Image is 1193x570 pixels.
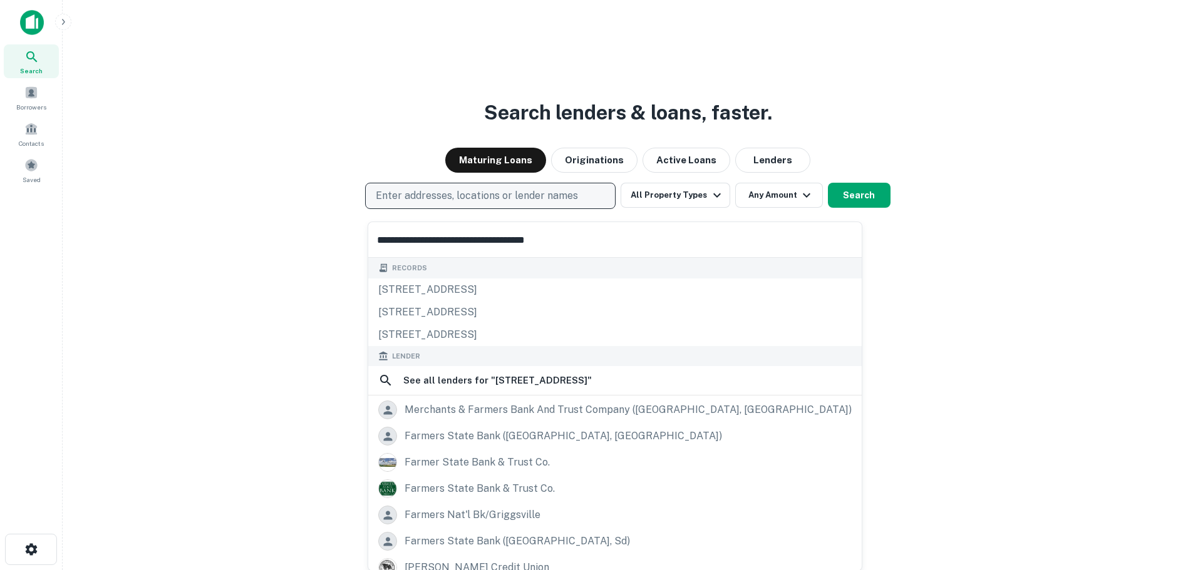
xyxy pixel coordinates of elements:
div: [STREET_ADDRESS] [368,278,862,301]
a: Contacts [4,117,59,151]
span: Records [392,263,427,273]
img: capitalize-icon.png [20,10,44,35]
div: [STREET_ADDRESS] [368,323,862,346]
span: Search [20,66,43,76]
div: [STREET_ADDRESS] [368,301,862,323]
a: farmers state bank ([GEOGRAPHIC_DATA], [GEOGRAPHIC_DATA]) [368,423,862,449]
span: Lender [392,351,420,362]
span: Saved [23,175,41,185]
a: Borrowers [4,81,59,115]
img: picture [379,454,396,471]
button: Search [828,183,891,208]
p: Enter addresses, locations or lender names [376,188,578,203]
button: Any Amount [735,183,823,208]
div: farmer state bank & trust co. [405,453,550,472]
a: Search [4,44,59,78]
button: Originations [551,148,638,173]
div: merchants & farmers bank and trust company ([GEOGRAPHIC_DATA], [GEOGRAPHIC_DATA]) [405,400,852,419]
button: Enter addresses, locations or lender names [365,183,616,209]
div: farmers state bank ([GEOGRAPHIC_DATA], sd) [405,532,630,551]
h3: Search lenders & loans, faster. [484,98,772,128]
button: All Property Types [621,183,730,208]
a: Saved [4,153,59,187]
img: picture [379,480,396,497]
div: farmers state bank & trust co. [405,479,555,498]
div: farmers state bank ([GEOGRAPHIC_DATA], [GEOGRAPHIC_DATA]) [405,427,722,445]
iframe: Chat Widget [1130,470,1193,530]
div: farmers nat'l bk/griggsville [405,506,540,524]
button: Maturing Loans [445,148,546,173]
span: Borrowers [16,102,46,112]
h6: See all lenders for " [STREET_ADDRESS] " [403,373,592,388]
a: farmer state bank & trust co. [368,449,862,476]
a: farmers state bank ([GEOGRAPHIC_DATA], sd) [368,528,862,554]
a: farmers state bank & trust co. [368,476,862,502]
span: Contacts [19,138,44,148]
a: merchants & farmers bank and trust company ([GEOGRAPHIC_DATA], [GEOGRAPHIC_DATA]) [368,397,862,423]
a: farmers nat'l bk/griggsville [368,502,862,528]
button: Active Loans [643,148,730,173]
button: Lenders [735,148,810,173]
